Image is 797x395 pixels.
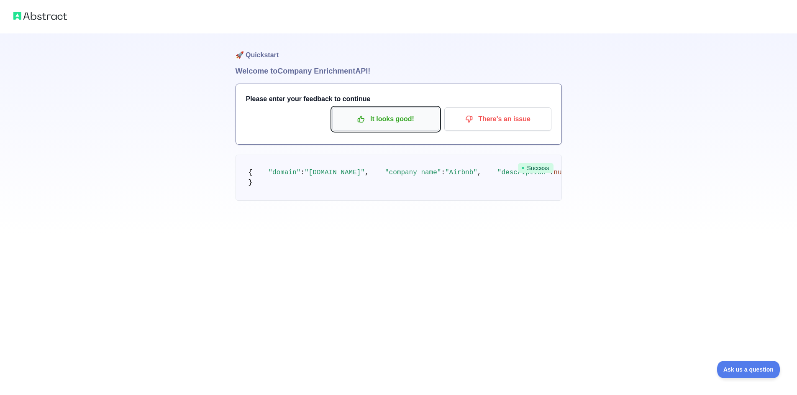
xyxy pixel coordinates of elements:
iframe: Toggle Customer Support [717,361,780,378]
span: : [300,169,305,176]
span: , [477,169,482,176]
span: , [365,169,369,176]
p: There's an issue [451,112,545,126]
span: { [249,169,253,176]
img: Abstract logo [13,10,67,22]
span: : [441,169,445,176]
button: It looks good! [332,107,439,131]
span: "Airbnb" [445,169,477,176]
span: null [554,169,569,176]
p: It looks good! [338,112,433,126]
span: "company_name" [385,169,441,176]
h3: Please enter your feedback to continue [246,94,551,104]
span: Success [518,163,554,173]
h1: Welcome to Company Enrichment API! [236,65,562,77]
h1: 🚀 Quickstart [236,33,562,65]
span: "domain" [269,169,301,176]
span: "[DOMAIN_NAME]" [305,169,365,176]
span: "description" [497,169,550,176]
button: There's an issue [444,107,551,131]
